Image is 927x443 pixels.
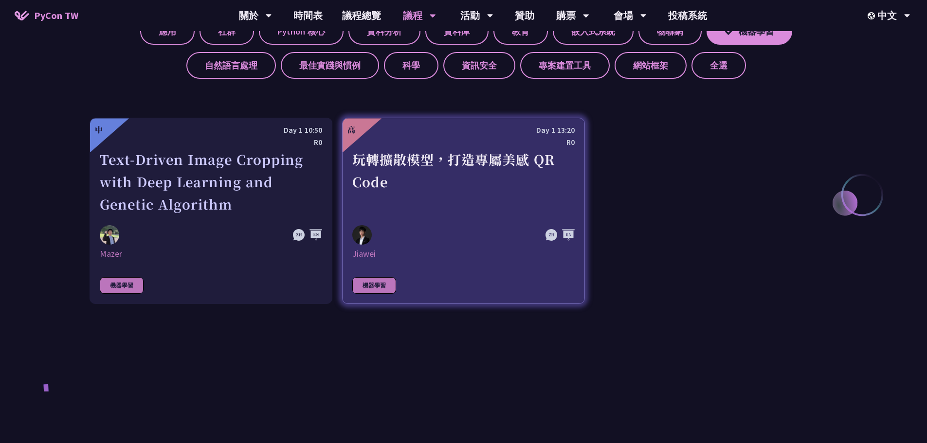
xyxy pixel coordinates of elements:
[868,12,877,19] img: Locale Icon
[691,52,746,79] label: 全選
[140,18,195,45] label: 應用
[384,52,438,79] label: 科學
[100,148,322,215] div: Text-Driven Image Cropping with Deep Learning and Genetic Algorithm
[443,52,515,79] label: 資訊安全
[100,225,119,245] img: Mazer
[425,18,489,45] label: 資料庫
[352,248,575,260] div: Jiawei
[200,18,254,45] label: 社群
[520,52,610,79] label: 專案建置工具
[342,118,585,304] a: 高 Day 1 13:20 R0 玩轉擴散模型，打造專屬美感 QR Code Jiawei Jiawei 機器學習
[638,18,702,45] label: 物聯網
[100,248,322,260] div: Mazer
[15,11,29,20] img: Home icon of PyCon TW 2025
[186,52,276,79] label: 自然語言處理
[259,18,344,45] label: Python 核心
[352,277,396,294] div: 機器學習
[34,8,78,23] span: PyCon TW
[100,277,144,294] div: 機器學習
[348,18,420,45] label: 資料分析
[90,118,332,304] a: 中 Day 1 10:50 R0 Text-Driven Image Cropping with Deep Learning and Genetic Algorithm Mazer Mazer ...
[100,136,322,148] div: R0
[352,225,372,245] img: Jiawei
[553,18,634,45] label: 嵌入式系統
[493,18,548,45] label: 教育
[707,18,792,45] label: 機器學習
[5,3,88,28] a: PyCon TW
[352,148,575,215] div: 玩轉擴散模型，打造專屬美感 QR Code
[352,136,575,148] div: R0
[100,124,322,136] div: Day 1 10:50
[347,124,355,136] div: 高
[95,124,103,136] div: 中
[352,124,575,136] div: Day 1 13:20
[281,52,379,79] label: 最佳實踐與慣例
[615,52,687,79] label: 網站框架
